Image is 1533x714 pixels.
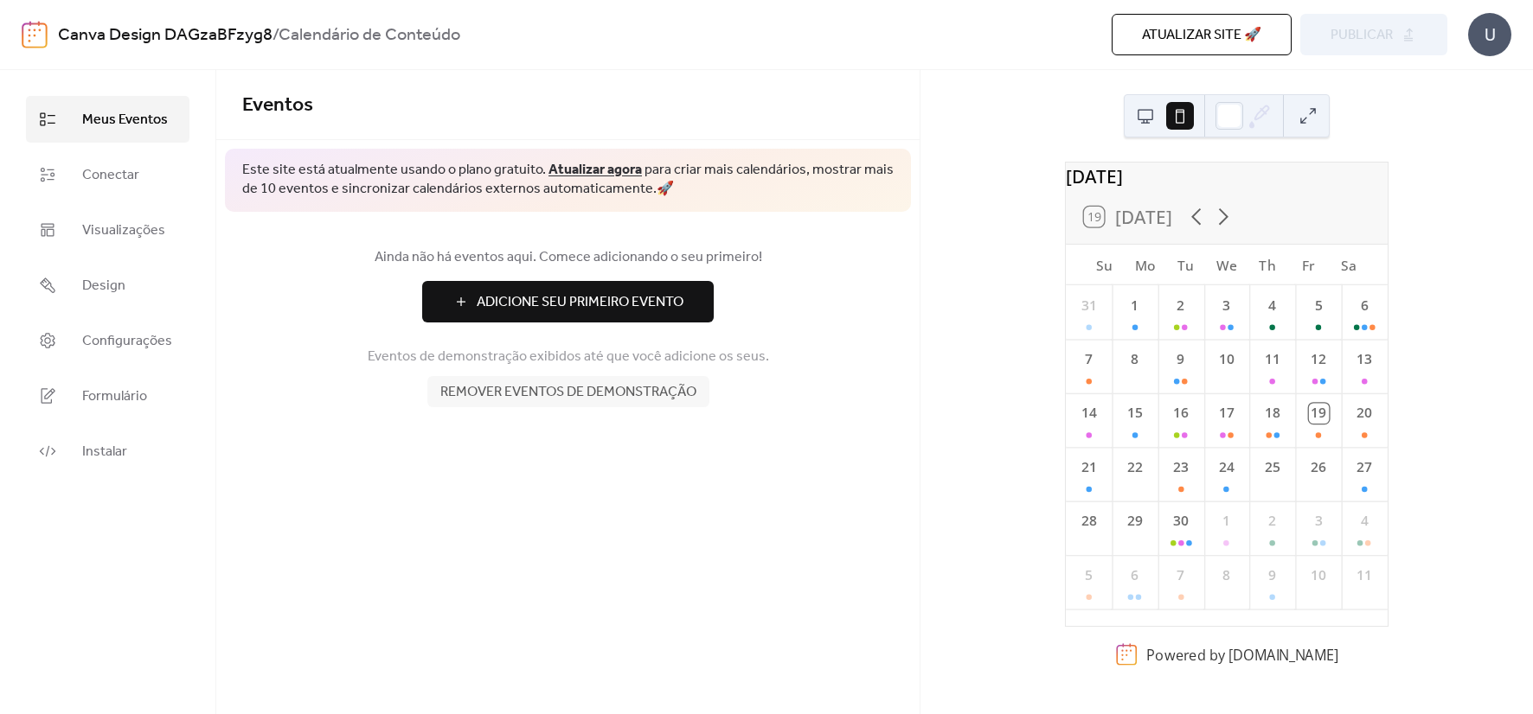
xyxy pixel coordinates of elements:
[26,207,189,253] a: Visualizações
[1248,245,1288,285] div: Th
[440,382,696,403] span: Remover eventos de demonstração
[1355,511,1375,531] div: 4
[1125,565,1145,585] div: 6
[1206,245,1247,285] div: We
[1309,404,1329,424] div: 19
[26,262,189,309] a: Design
[1084,245,1125,285] div: Su
[1228,645,1338,664] a: [DOMAIN_NAME]
[1262,404,1282,424] div: 18
[1146,645,1338,664] div: Powered by
[26,96,189,143] a: Meus Eventos
[1079,565,1099,585] div: 5
[273,19,279,52] b: /
[1171,511,1190,531] div: 30
[242,161,894,200] span: Este site está atualmente usando o plano gratuito. para criar mais calendários, mostrar mais de 1...
[1288,245,1329,285] div: Fr
[1262,349,1282,369] div: 11
[1262,457,1282,477] div: 25
[1355,565,1375,585] div: 11
[1355,457,1375,477] div: 27
[1216,457,1236,477] div: 24
[26,151,189,198] a: Conectar
[1171,457,1190,477] div: 23
[1355,296,1375,316] div: 6
[26,428,189,475] a: Instalar
[22,21,48,48] img: logo
[58,19,273,52] a: Canva Design DAGzaBFzyg8
[1216,511,1236,531] div: 1
[1171,349,1190,369] div: 9
[1079,511,1099,531] div: 28
[242,247,894,268] span: Ainda não há eventos aqui. Comece adicionando o seu primeiro!
[1125,296,1145,316] div: 1
[548,156,642,183] a: Atualizar agora
[82,220,165,241] span: Visualizações
[1125,245,1165,285] div: Mo
[1079,296,1099,316] div: 31
[1309,296,1329,316] div: 5
[1309,457,1329,477] div: 26
[82,110,168,131] span: Meus Eventos
[1329,245,1369,285] div: Sa
[1142,25,1261,46] span: Atualizar site 🚀
[1262,296,1282,316] div: 4
[427,376,709,407] button: Remover eventos de demonstração
[26,373,189,419] a: Formulário
[82,165,139,186] span: Conectar
[82,442,127,462] span: Instalar
[242,86,313,124] span: Eventos
[242,281,894,322] a: Adicione Seu Primeiro Evento
[1066,163,1388,189] div: [DATE]
[1262,565,1282,585] div: 9
[1309,511,1329,531] div: 3
[82,386,147,407] span: Formulário
[1171,565,1190,585] div: 7
[1216,404,1236,424] div: 17
[368,347,769,367] span: Eventos de demonstração exibidos até que você adicione os seus.
[477,292,683,313] span: Adicione Seu Primeiro Evento
[1125,404,1145,424] div: 15
[1468,13,1511,56] div: U
[279,19,460,52] b: Calendário de Conteúdo
[1079,349,1099,369] div: 7
[1171,296,1190,316] div: 2
[1355,404,1375,424] div: 20
[1112,14,1292,55] button: Atualizar site 🚀
[1171,404,1190,424] div: 16
[422,281,714,322] button: Adicione Seu Primeiro Evento
[82,331,172,352] span: Configurações
[1125,457,1145,477] div: 22
[1079,457,1099,477] div: 21
[1125,511,1145,531] div: 29
[1165,245,1206,285] div: Tu
[1216,565,1236,585] div: 8
[1309,565,1329,585] div: 10
[82,276,125,296] span: Design
[1216,296,1236,316] div: 3
[1309,349,1329,369] div: 12
[26,317,189,364] a: Configurações
[1216,349,1236,369] div: 10
[1262,511,1282,531] div: 2
[1125,349,1145,369] div: 8
[1355,349,1375,369] div: 13
[1079,404,1099,424] div: 14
